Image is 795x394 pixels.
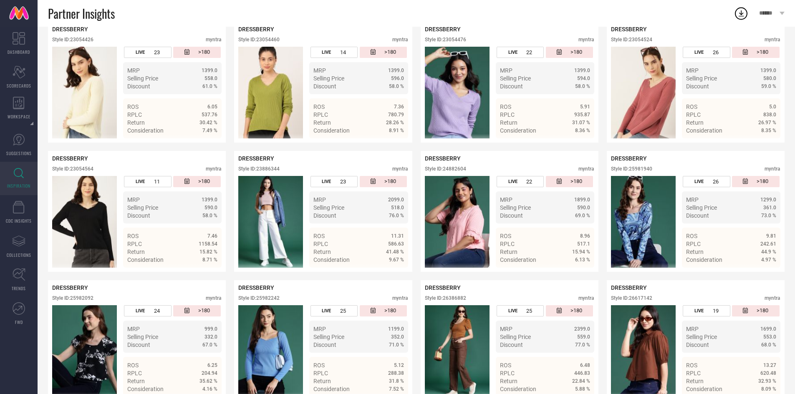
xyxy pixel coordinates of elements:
div: Click to view image [611,47,676,138]
span: 30.42 % [199,120,217,125]
span: Discount [500,212,523,219]
span: RPLC [127,370,142,376]
span: INSPIRATION [7,183,30,189]
span: Details [571,271,590,278]
a: Details [190,271,217,278]
span: Return [127,248,145,255]
span: Details [199,142,217,149]
span: 1699.0 [760,326,776,332]
span: 73.0 % [761,213,776,218]
span: Details [385,271,404,278]
span: LIVE [508,308,517,314]
span: MRP [127,196,140,203]
span: 620.48 [760,370,776,376]
span: Consideration [500,127,536,134]
span: Selling Price [500,75,531,82]
span: >180 [570,307,582,314]
span: 1399.0 [202,68,217,73]
span: TRENDS [12,285,26,291]
div: Click to view image [611,176,676,268]
span: ROS [500,362,511,369]
span: 4.97 % [761,257,776,263]
div: Style ID: 25981940 [611,166,652,172]
span: 24 [154,308,160,314]
span: >180 [570,178,582,185]
div: Number of days the style has been live on the platform [310,176,358,187]
div: myntra [392,295,408,301]
span: 5.91 [580,104,590,110]
div: Style ID: 26617142 [611,295,652,301]
div: Number of days the style has been live on the platform [310,305,358,316]
div: myntra [765,37,780,43]
span: RPLC [500,241,515,247]
span: 25 [340,308,346,314]
span: DRESSBERRY [425,26,461,33]
span: ROS [127,103,139,110]
span: 8.36 % [575,128,590,133]
span: 22 [526,178,532,185]
a: Details [190,142,217,149]
div: Click to view image [238,176,303,268]
span: Return [686,248,704,255]
span: 26 [713,178,719,185]
div: Number of days since the style was first listed on the platform [546,305,593,316]
span: 1399.0 [388,68,404,73]
span: MRP [313,67,326,74]
span: DRESSBERRY [425,155,461,162]
span: Selling Price [686,204,717,211]
div: Number of days the style has been live on the platform [124,305,171,316]
span: DRESSBERRY [611,284,647,291]
span: 9.67 % [389,257,404,263]
span: 67.0 % [202,342,217,348]
span: 8.71 % [202,257,217,263]
span: Details [757,271,776,278]
span: 7.49 % [202,128,217,133]
div: Style ID: 23886344 [238,166,280,172]
span: 332.0 [204,334,217,340]
span: LIVE [136,308,145,314]
span: LIVE [136,179,145,184]
img: Style preview image [238,47,303,138]
span: Selling Price [313,204,344,211]
span: 58.0 % [575,83,590,89]
span: 352.0 [391,334,404,340]
span: Discount [127,212,150,219]
div: Style ID: 24882604 [425,166,466,172]
div: Number of days since the style was first listed on the platform [546,47,593,58]
span: Return [313,119,331,126]
span: 6.48 [580,362,590,368]
span: RPLC [500,111,515,118]
span: 586.63 [388,241,404,247]
span: DRESSBERRY [238,155,274,162]
div: Number of days the style has been live on the platform [683,47,730,58]
span: 590.0 [577,205,590,211]
span: LIVE [322,50,331,55]
span: >180 [198,307,210,314]
span: Consideration [127,256,164,263]
div: Click to view image [238,47,303,138]
span: >180 [384,307,396,314]
span: DRESSBERRY [52,155,88,162]
span: 537.76 [202,112,217,118]
span: 935.87 [574,112,590,118]
span: 999.0 [204,326,217,332]
span: RPLC [500,370,515,376]
span: Return [127,119,145,126]
span: 1399.0 [202,197,217,203]
span: 25 [526,308,532,314]
div: Number of days since the style was first listed on the platform [732,305,779,316]
span: Return [500,119,517,126]
div: Number of days the style has been live on the platform [124,47,171,58]
span: 6.13 % [575,257,590,263]
div: myntra [765,295,780,301]
span: MRP [313,326,326,332]
a: Details [749,142,776,149]
div: Style ID: 23054426 [52,37,93,43]
div: Open download list [734,6,749,21]
span: LIVE [136,50,145,55]
span: Selling Price [313,334,344,340]
span: Selling Price [500,204,531,211]
div: Style ID: 23054460 [238,37,280,43]
div: Number of days since the style was first listed on the platform [360,305,407,316]
span: 44.9 % [761,249,776,255]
